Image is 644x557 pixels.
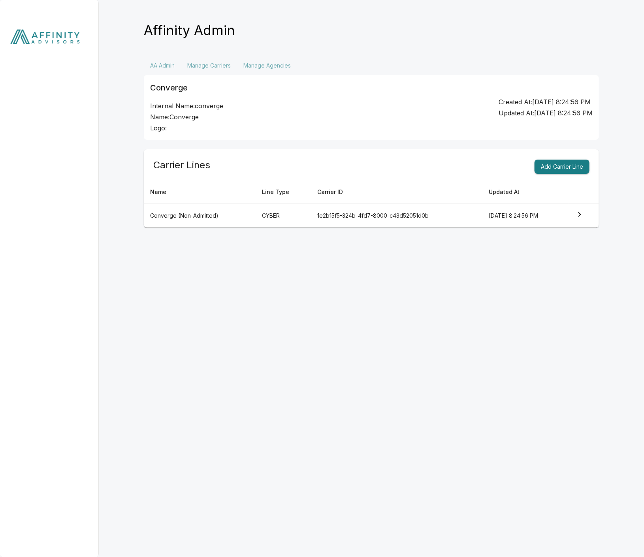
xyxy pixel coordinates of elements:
td: [DATE] 8:24:56 PM [482,203,568,228]
th: Line Type [256,181,311,203]
td: CYBER [256,203,311,228]
div: Updated At: [DATE] 8:24:56 PM [499,107,593,119]
div: Settings Tabs [144,56,599,75]
button: Add Carrier Line [535,160,589,174]
button: Manage Agencies [237,56,297,75]
button: AA Admin [144,56,181,75]
td: Converge (Non-Admitted) [144,203,256,228]
h6: Converge [150,81,223,94]
th: Updated At [482,181,568,203]
div: Logo: [150,122,223,134]
button: Manage Carriers [181,56,237,75]
h4: Affinity Admin [144,22,235,39]
div: Internal Name: converge [150,100,223,111]
th: Name [144,181,256,203]
td: 1e2b15f5-324b-4fd7-8000-c43d52051d0b [311,203,482,228]
div: Name: Converge [150,111,223,122]
table: simple table [144,181,599,228]
div: Created At: [DATE] 8:24:56 PM [499,96,593,107]
h5: Carrier Lines [153,159,210,171]
th: Carrier ID [311,181,482,203]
